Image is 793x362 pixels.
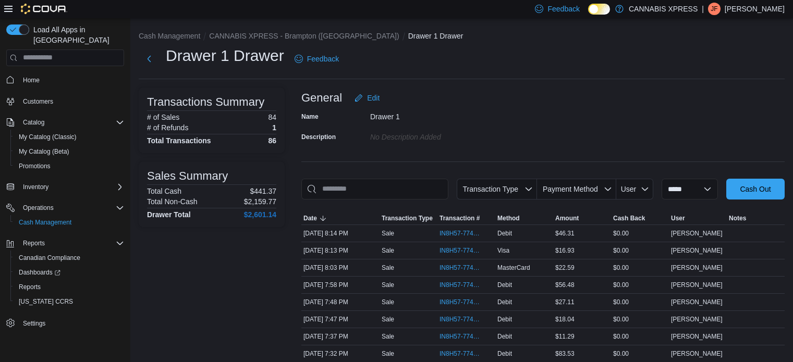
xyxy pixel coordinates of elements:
span: IN8H57-774359 [440,349,483,358]
span: My Catalog (Classic) [15,131,124,143]
button: Operations [19,202,58,214]
span: $22.59 [555,264,575,272]
span: $56.48 [555,281,575,289]
span: Cash Out [740,184,771,194]
div: [DATE] 7:48 PM [301,296,380,308]
p: Sale [382,264,394,272]
button: [US_STATE] CCRS [10,294,128,309]
button: Inventory [2,180,128,194]
h6: Total Cash [147,187,181,195]
p: $441.37 [250,187,276,195]
span: IN8H57-774377 [440,315,483,323]
button: User [616,179,653,199]
button: IN8H57-774400 [440,261,493,274]
span: Promotions [15,160,124,172]
span: Amount [555,214,579,222]
h1: Drawer 1 Drawer [166,45,284,66]
button: Payment Method [537,179,616,199]
span: Reports [19,283,41,291]
span: [PERSON_NAME] [671,298,723,306]
span: Canadian Compliance [19,254,80,262]
button: Settings [2,315,128,330]
span: Edit [367,93,380,103]
span: User [671,214,685,222]
span: Settings [19,316,124,329]
h6: # of Refunds [147,123,188,132]
a: Reports [15,281,45,293]
span: MasterCard [497,264,530,272]
span: Operations [23,204,54,212]
span: IN8H57-774380 [440,298,483,306]
span: Transaction Type [462,185,518,193]
span: Load All Apps in [GEOGRAPHIC_DATA] [29,24,124,45]
h3: General [301,92,342,104]
a: Dashboards [15,266,65,279]
span: Customers [23,97,53,106]
h6: Total Non-Cash [147,197,198,206]
label: Description [301,133,336,141]
button: Operations [2,201,128,215]
button: Inventory [19,181,53,193]
span: Dashboards [19,268,60,277]
p: [PERSON_NAME] [725,3,785,15]
div: $0.00 [611,244,669,257]
button: Next [139,48,160,69]
span: Reports [15,281,124,293]
span: JF [711,3,717,15]
button: Notes [727,212,785,224]
button: IN8H57-774380 [440,296,493,308]
nav: Complex example [6,68,124,358]
span: Reports [19,237,124,249]
span: Debit [497,332,512,341]
button: Catalog [19,116,48,129]
span: [PERSON_NAME] [671,349,723,358]
button: Cash Management [139,32,200,40]
p: Sale [382,246,394,255]
span: [PERSON_NAME] [671,246,723,255]
span: Debit [497,229,512,238]
div: $0.00 [611,279,669,291]
p: Sale [382,315,394,323]
h4: 86 [268,136,276,145]
span: Debit [497,315,512,323]
span: Home [19,73,124,86]
p: 84 [268,113,276,121]
div: Drawer 1 [370,108,510,121]
div: $0.00 [611,347,669,360]
nav: An example of EuiBreadcrumbs [139,31,785,43]
span: $46.31 [555,229,575,238]
h4: Drawer Total [147,210,191,219]
button: Drawer 1 Drawer [408,32,463,40]
span: [PERSON_NAME] [671,264,723,272]
a: My Catalog (Beta) [15,145,74,158]
div: [DATE] 8:14 PM [301,227,380,240]
span: Notes [729,214,746,222]
a: Customers [19,95,57,108]
button: IN8H57-774377 [440,313,493,326]
button: User [669,212,727,224]
div: $0.00 [611,330,669,343]
span: Settings [23,319,45,328]
span: Debit [497,298,512,306]
span: My Catalog (Classic) [19,133,77,141]
span: IN8H57-774400 [440,264,483,272]
div: $0.00 [611,261,669,274]
span: [PERSON_NAME] [671,281,723,289]
span: Dashboards [15,266,124,279]
p: | [702,3,704,15]
span: $18.04 [555,315,575,323]
span: Feedback [307,54,339,64]
button: Date [301,212,380,224]
button: My Catalog (Beta) [10,144,128,159]
a: Canadian Compliance [15,252,84,264]
span: [PERSON_NAME] [671,315,723,323]
span: Transaction Type [382,214,433,222]
button: IN8H57-774391 [440,279,493,291]
span: Customers [19,95,124,108]
div: $0.00 [611,313,669,326]
button: Catalog [2,115,128,130]
img: Cova [21,4,67,14]
p: Sale [382,332,394,341]
button: Promotions [10,159,128,173]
